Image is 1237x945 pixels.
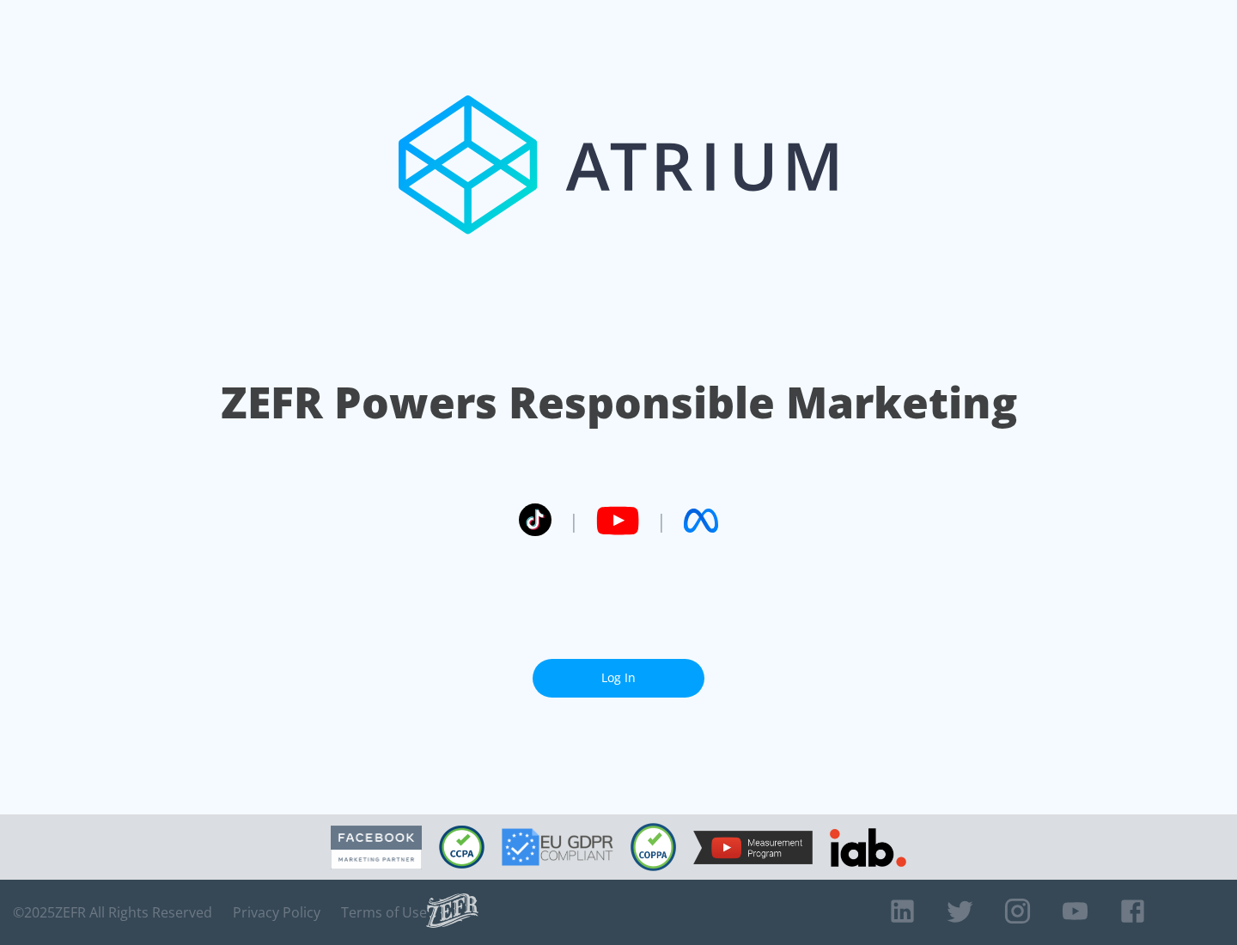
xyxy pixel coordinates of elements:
a: Privacy Policy [233,904,320,921]
span: © 2025 ZEFR All Rights Reserved [13,904,212,921]
img: GDPR Compliant [502,828,613,866]
span: | [569,508,579,533]
img: IAB [830,828,906,867]
img: Facebook Marketing Partner [331,826,422,869]
a: Log In [533,659,704,698]
span: | [656,508,667,533]
a: Terms of Use [341,904,427,921]
img: YouTube Measurement Program [693,831,813,864]
img: COPPA Compliant [631,823,676,871]
h1: ZEFR Powers Responsible Marketing [221,373,1017,432]
img: CCPA Compliant [439,826,484,869]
